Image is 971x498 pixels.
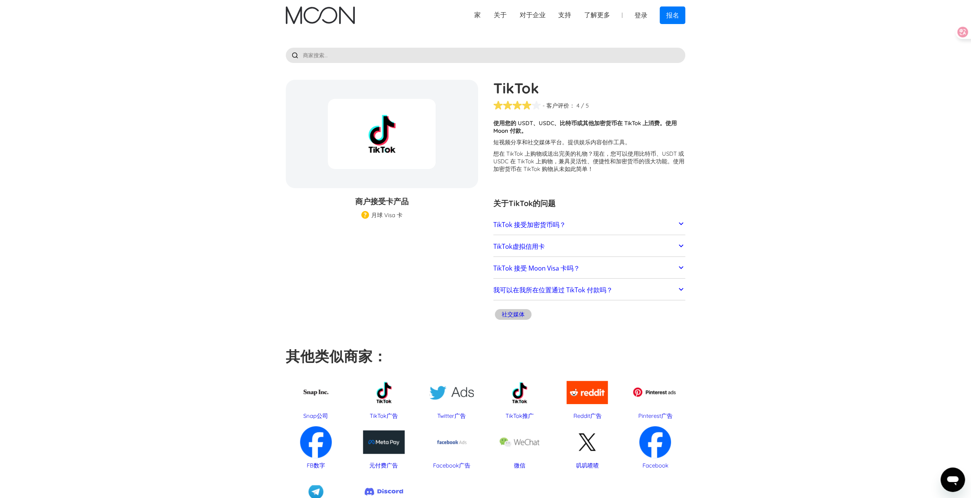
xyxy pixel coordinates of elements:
font: 对于企业 [520,11,546,19]
div: 支持 [552,10,578,20]
a: TikTok虚拟信用卡 [493,239,686,255]
a: TikTok推广 [490,373,550,420]
a: 社交媒体 [493,308,533,323]
font: TikTok推广 [505,412,533,419]
font: 关于TikTok的问题 [493,198,556,208]
font: 使用您的 USDT、USDC、比特币或其他加密货币在 TikTok 上消费。 [493,119,665,127]
font: 报名 [666,11,679,19]
a: Twitter广告 [422,373,482,420]
font: 想在 TikTok 上购物 [493,150,542,157]
img: 月亮标志 [286,6,355,24]
font: FB数字 [307,462,325,469]
input: 商家搜索... [286,48,686,63]
font: Facebook广告 [433,462,470,469]
a: FB数字 [286,422,346,469]
font: 卡产品 [386,197,409,206]
font: TikTok虚拟信用卡 [493,242,545,251]
font: 短视频分享和社交媒体平台。提供娱乐内容创作工具。 [493,139,631,146]
font: 叽叽喳喳 [576,462,599,469]
a: Reddit广告 [557,373,617,420]
font: Reddit广告 [573,412,601,419]
a: Facebook广告 [422,422,482,469]
a: 叽叽喳喳 [557,422,617,469]
font: / 5 [581,102,589,109]
font: 使用 Moon 付款。 [493,119,677,134]
a: Facebook [625,422,685,469]
font: Pinterest广告 [638,412,672,419]
font: 登录 [634,11,647,19]
font: TikTok 接受 Moon Visa 卡吗？ [493,264,580,272]
font: 家 [474,11,481,19]
a: 报名 [660,6,686,24]
font: Facebook [642,462,668,469]
font: TikTok 接受加密货币吗？ [493,220,566,229]
font: 月球 Visa 卡 [371,211,403,219]
div: 了解更多 [578,10,617,20]
font: TikTok广告 [370,412,398,419]
font: Twitter广告 [437,412,466,419]
font: - 客户评价： [543,102,575,109]
a: 家 [468,10,487,20]
font: 了解更多 [584,11,610,19]
font: TikTok [493,79,539,97]
div: 对于企业 [513,10,552,20]
font: 商户接受 [355,197,386,206]
font: 或送出完美的礼物 [542,150,588,157]
a: TikTok广告 [354,373,414,420]
a: Snap公司 [286,373,346,420]
font: 其他类似商家： [286,347,388,365]
font: 支持 [558,11,571,19]
iframe: 启动消息窗口的按钮 [940,467,965,492]
font: 社交媒体 [502,311,525,318]
a: 微信 [490,422,550,469]
font: 元付费广告 [369,462,398,469]
a: TikTok 接受加密货币吗？ [493,217,686,233]
font: 4 [576,102,580,109]
a: 元付费广告 [354,422,414,469]
a: TikTok 接受 Moon Visa 卡吗？ [493,260,686,276]
font: 微信 [514,462,525,469]
a: 我可以在我所在位置通过 TikTok 付款吗？ [493,282,686,298]
div: 关于 [487,10,513,20]
font: 我可以在我所在位置通过 TikTok 付款吗？ [493,285,613,294]
a: Pinterest广告 [625,373,685,420]
font: Snap公司 [303,412,328,419]
a: 家 [286,6,355,24]
font: 关于 [494,11,507,19]
font: ？现在，您可以使用比特币、USDT 或 USDC 在 TikTok 上购物，兼具灵活性、便捷性和加密货币的强大功能。使用加密货币在 TikTok 购物从未如此简单！ [493,150,684,172]
a: 登录 [628,7,654,24]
